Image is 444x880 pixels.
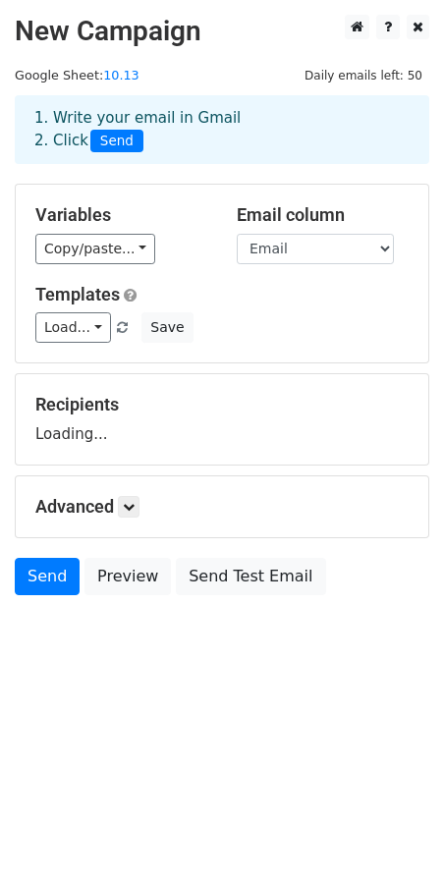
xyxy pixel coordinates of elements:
span: Send [90,130,143,153]
a: Templates [35,284,120,304]
a: Copy/paste... [35,234,155,264]
div: Loading... [35,394,409,445]
h5: Advanced [35,496,409,518]
a: Load... [35,312,111,343]
a: Daily emails left: 50 [298,68,429,82]
span: Daily emails left: 50 [298,65,429,86]
h5: Email column [237,204,409,226]
a: Send Test Email [176,558,325,595]
a: Preview [84,558,171,595]
small: Google Sheet: [15,68,139,82]
div: 1. Write your email in Gmail 2. Click [20,107,424,152]
h2: New Campaign [15,15,429,48]
h5: Variables [35,204,207,226]
h5: Recipients [35,394,409,415]
button: Save [141,312,193,343]
a: Send [15,558,80,595]
a: 10.13 [103,68,139,82]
